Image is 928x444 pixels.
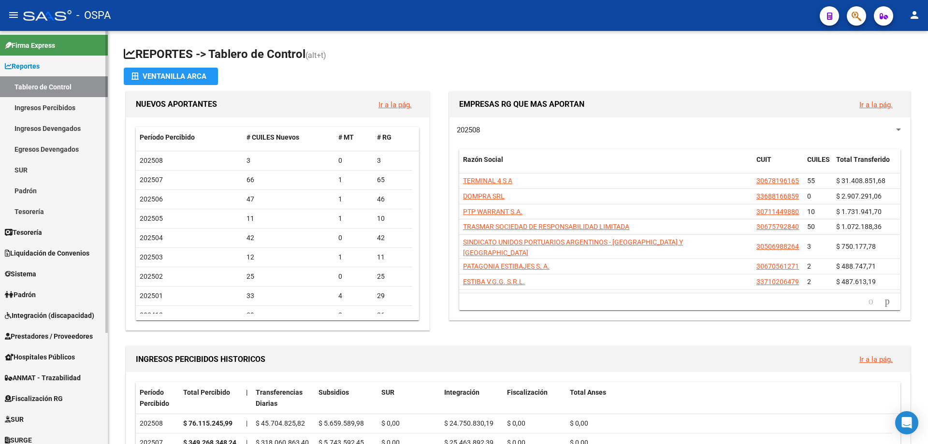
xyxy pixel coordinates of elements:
[507,419,525,427] span: $ 0,00
[246,155,331,166] div: 3
[246,213,331,224] div: 11
[246,232,331,243] div: 42
[570,388,606,396] span: Total Anses
[5,269,36,279] span: Sistema
[909,9,920,21] mat-icon: person
[832,149,900,181] datatable-header-cell: Total Transferido
[5,414,24,425] span: SUR
[319,419,364,427] span: $ 5.659.589,98
[859,100,893,109] a: Ir a la pág.
[246,174,331,186] div: 66
[377,194,408,205] div: 46
[378,100,412,109] a: Ir a la pág.
[131,68,210,85] div: Ventanilla ARCA
[338,310,369,321] div: 3
[124,68,218,85] button: Ventanilla ARCA
[463,262,550,270] span: PATAGONIA ESTIBAJES S. A.
[246,388,248,396] span: |
[463,177,512,185] span: TERMINAL 4 S A
[377,133,391,141] span: # RG
[136,127,243,148] datatable-header-cell: Período Percibido
[338,232,369,243] div: 0
[334,127,373,148] datatable-header-cell: # MT
[256,388,303,407] span: Transferencias Diarias
[140,234,163,242] span: 202504
[807,192,811,200] span: 0
[179,382,242,414] datatable-header-cell: Total Percibido
[338,194,369,205] div: 1
[136,100,217,109] span: NUEVOS APORTANTES
[338,155,369,166] div: 0
[444,388,479,396] span: Integración
[373,127,412,148] datatable-header-cell: # RG
[756,278,799,286] span: 33710206479
[463,192,505,200] span: DOMPRA SRL
[252,382,315,414] datatable-header-cell: Transferencias Diarias
[836,208,882,215] span: $ 1.731.941,70
[5,248,89,258] span: Liquidación de Convenios
[338,271,369,282] div: 0
[753,149,803,181] datatable-header-cell: CUIT
[246,290,331,301] div: 33
[140,292,163,300] span: 202501
[463,208,522,215] span: PTP WARRANT S.A.
[459,100,584,109] span: EMPRESAS RG QUE MAS APORTAN
[381,388,394,396] span: SUR
[246,310,331,321] div: 39
[319,388,349,396] span: Subsidios
[377,174,408,186] div: 65
[756,262,799,270] span: 30670561271
[377,232,408,243] div: 42
[377,382,440,414] datatable-header-cell: SUR
[5,372,81,383] span: ANMAT - Trazabilidad
[463,156,503,163] span: Razón Social
[140,176,163,184] span: 202507
[338,290,369,301] div: 4
[836,223,882,230] span: $ 1.072.188,36
[807,177,815,185] span: 55
[756,243,799,250] span: 30506988264
[140,311,163,319] span: 202412
[5,352,75,362] span: Hospitales Públicos
[246,194,331,205] div: 47
[377,155,408,166] div: 3
[140,388,169,407] span: Período Percibido
[243,127,335,148] datatable-header-cell: # CUILES Nuevos
[463,278,525,286] span: ESTIBA V.G.G. S.R.L.
[836,243,876,250] span: $ 750.177,78
[457,126,480,134] span: 202508
[377,252,408,263] div: 11
[242,382,252,414] datatable-header-cell: |
[859,355,893,364] a: Ir a la pág.
[895,411,918,434] div: Open Intercom Messenger
[507,388,548,396] span: Fiscalización
[140,195,163,203] span: 202506
[566,382,893,414] datatable-header-cell: Total Anses
[246,133,299,141] span: # CUILES Nuevos
[5,310,94,321] span: Integración (discapacidad)
[136,382,179,414] datatable-header-cell: Período Percibido
[5,61,40,72] span: Reportes
[807,243,811,250] span: 3
[440,382,503,414] datatable-header-cell: Integración
[836,156,890,163] span: Total Transferido
[124,46,913,63] h1: REPORTES -> Tablero de Control
[807,223,815,230] span: 50
[140,418,175,429] div: 202508
[338,133,354,141] span: # MT
[5,289,36,300] span: Padrón
[5,40,55,51] span: Firma Express
[338,174,369,186] div: 1
[377,213,408,224] div: 10
[136,355,265,364] span: INGRESOS PERCIBIDOS HISTORICOS
[807,156,830,163] span: CUILES
[852,96,900,114] button: Ir a la pág.
[836,278,876,286] span: $ 487.613,19
[8,9,19,21] mat-icon: menu
[852,350,900,368] button: Ir a la pág.
[140,272,163,280] span: 202502
[140,253,163,261] span: 202503
[315,382,377,414] datatable-header-cell: Subsidios
[377,271,408,282] div: 25
[183,419,232,427] strong: $ 76.115.245,99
